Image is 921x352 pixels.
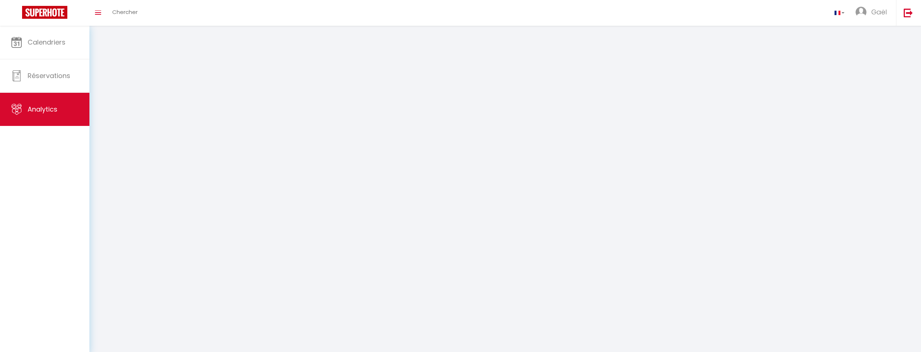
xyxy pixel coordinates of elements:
[22,6,67,19] img: Super Booking
[112,8,138,16] span: Chercher
[904,8,913,17] img: logout
[28,105,57,114] span: Analytics
[856,7,867,18] img: ...
[871,7,887,17] span: Gaël
[28,38,65,47] span: Calendriers
[28,71,70,80] span: Réservations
